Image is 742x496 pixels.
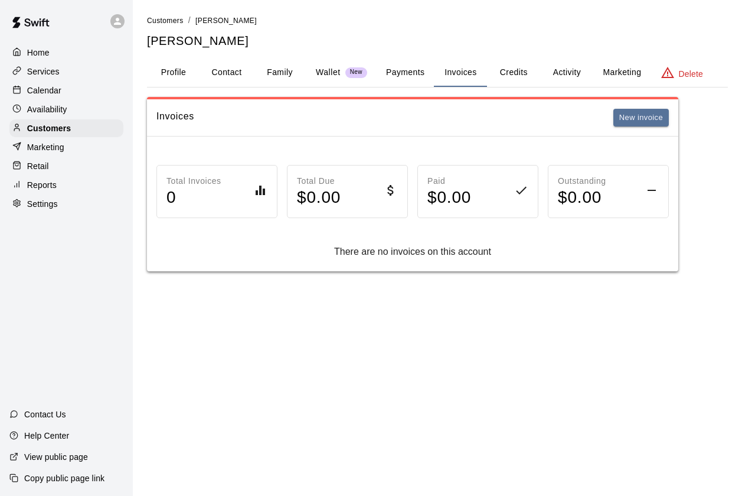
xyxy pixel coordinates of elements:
[147,33,728,49] h5: [PERSON_NAME]
[24,430,69,442] p: Help Center
[9,119,123,137] a: Customers
[9,44,123,61] a: Home
[9,138,123,156] a: Marketing
[316,66,341,79] p: Wallet
[434,59,487,87] button: Invoices
[27,85,61,96] p: Calendar
[427,175,471,187] p: Paid
[593,59,651,87] button: Marketing
[540,59,593,87] button: Activity
[156,109,194,127] h6: Invoices
[27,141,64,153] p: Marketing
[27,179,57,191] p: Reports
[9,82,123,99] a: Calendar
[27,198,58,210] p: Settings
[166,175,221,187] p: Total Invoices
[9,176,123,194] a: Reports
[27,66,60,77] p: Services
[200,59,253,87] button: Contact
[558,175,606,187] p: Outstanding
[9,195,123,213] a: Settings
[9,101,123,118] a: Availability
[427,187,471,208] h4: $ 0.00
[27,103,67,115] p: Availability
[613,109,669,127] button: New invoice
[377,59,434,87] button: Payments
[147,14,728,27] nav: breadcrumb
[166,187,221,208] h4: 0
[9,157,123,175] a: Retail
[297,187,341,208] h4: $ 0.00
[24,451,88,463] p: View public page
[24,409,66,420] p: Contact Us
[147,15,184,25] a: Customers
[253,59,306,87] button: Family
[147,59,728,87] div: basic tabs example
[27,122,71,134] p: Customers
[297,175,341,187] p: Total Due
[487,59,540,87] button: Credits
[345,69,367,76] span: New
[9,63,123,80] a: Services
[558,187,606,208] h4: $ 0.00
[195,17,257,25] span: [PERSON_NAME]
[27,160,49,172] p: Retail
[27,47,50,59] p: Home
[147,59,200,87] button: Profile
[188,14,191,27] li: /
[156,247,669,257] div: There are no invoices on this account
[147,17,184,25] span: Customers
[24,472,104,484] p: Copy public page link
[679,68,703,80] p: Delete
